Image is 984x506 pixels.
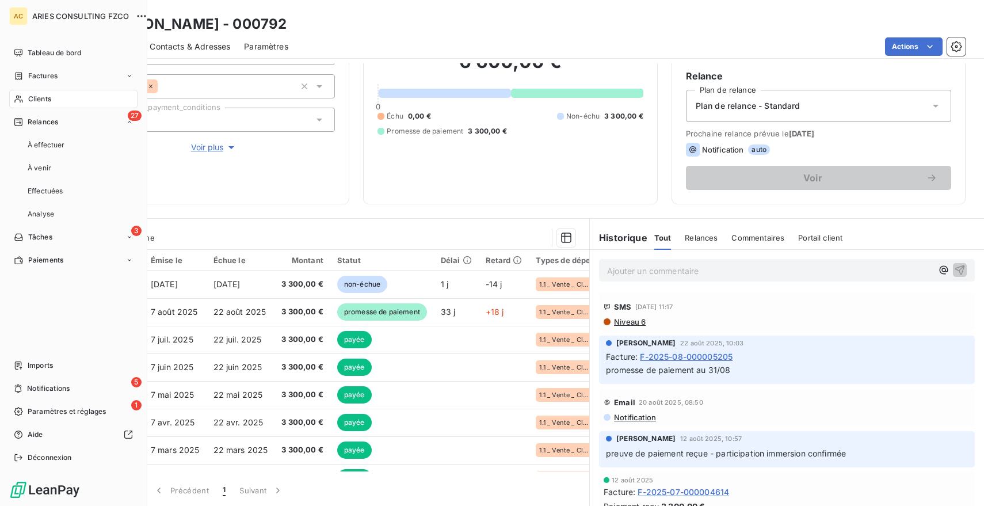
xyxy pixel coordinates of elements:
span: 1.1 _ Vente _ Clients [539,391,590,398]
span: auto [748,144,770,155]
img: Logo LeanPay [9,481,81,499]
span: 3 300,00 € [281,362,323,373]
button: Voir [686,166,951,190]
span: 1.1 _ Vente _ Clients [539,336,590,343]
span: Voir [700,173,926,182]
button: Actions [885,37,943,56]
div: Retard [486,256,522,265]
span: F-2025-08-000005205 [640,351,733,363]
div: Échue le [213,256,268,265]
span: 3 300,00 € [281,306,323,318]
span: Niveau 6 [613,317,646,326]
div: Délai [441,256,472,265]
span: [PERSON_NAME] [616,433,676,444]
span: 1.1 _ Vente _ Clients [539,364,590,371]
div: Émise le [151,256,200,265]
span: Voir plus [191,142,237,153]
span: Échu [387,111,403,121]
span: payée [337,359,372,376]
span: 1 [131,400,142,410]
span: À effectuer [28,140,65,150]
input: Ajouter une valeur [158,81,167,92]
span: 22 mai 2025 [213,390,263,400]
span: 22 avr. 2025 [213,417,264,427]
span: Aide [28,429,43,440]
span: 1.1 _ Vente _ Clients [539,281,590,288]
span: Relances [685,233,718,242]
div: Types de dépenses / revenus [536,256,645,265]
span: SMS [614,302,631,311]
span: Analyse [28,209,54,219]
span: Promesse de paiement [387,126,463,136]
span: 27 [128,111,142,121]
span: 3 [131,226,142,236]
span: 33 j [441,307,456,317]
span: 1 j [441,279,448,289]
span: Notifications [27,383,70,394]
span: 1.1 _ Vente _ Clients [539,309,590,315]
span: Relances [28,117,58,127]
span: Plan de relance - Standard [696,100,800,112]
span: 3 300,00 € [468,126,507,136]
span: Clients [28,94,51,104]
span: 0,00 € [408,111,431,121]
span: [DATE] [789,129,815,138]
span: Paramètres [244,41,288,52]
span: Factures [28,71,58,81]
span: Portail client [798,233,842,242]
span: [DATE] [213,279,241,289]
span: [DATE] 11:17 [635,303,673,310]
span: 22 août 2025, 10:03 [680,340,743,347]
span: payée [337,469,372,486]
div: Montant [281,256,323,265]
span: Paramètres et réglages [28,406,106,417]
h2: 6 600,00 € [377,50,643,85]
span: payée [337,386,372,404]
span: Notification [613,413,656,422]
span: [DATE] [151,279,178,289]
span: Contacts & Adresses [150,41,230,52]
span: payée [337,442,372,459]
span: Facture : [606,351,638,363]
span: 0 [376,102,380,111]
span: 7 mai 2025 [151,390,194,400]
span: 20 août 2025, 08:50 [639,399,703,406]
span: 12 août 2025, 10:57 [680,435,742,442]
span: Notification [702,145,744,154]
span: 3 300,00 € [281,279,323,290]
span: payée [337,414,372,431]
span: 5 [131,377,142,387]
span: promesse de paiement au 31/08 [606,365,730,375]
span: Facture : [604,486,635,498]
span: 3 300,00 € [281,444,323,456]
span: preuve de paiement reçue - participation immersion confirmée [606,448,846,458]
span: 3 300,00 € [281,417,323,428]
span: Prochaine relance prévue le [686,129,951,138]
span: 7 août 2025 [151,307,198,317]
span: 22 mars 2025 [213,445,268,455]
button: Suivant [232,478,291,503]
button: Précédent [146,478,216,503]
div: Statut [337,256,427,265]
span: Commentaires [731,233,784,242]
span: 12 août 2025 [612,477,653,484]
span: 22 juin 2025 [213,362,262,372]
span: Tâches [28,232,52,242]
span: ARIES CONSULTING FZCO [32,12,129,21]
h6: Relance [686,69,951,83]
span: 1.1 _ Vente _ Clients [539,447,590,454]
span: Email [614,398,635,407]
span: Tableau de bord [28,48,81,58]
span: 1 [223,485,226,496]
span: 3 300,00 € [604,111,643,121]
span: non-échue [337,276,387,293]
h3: [PERSON_NAME] - 000792 [101,14,287,35]
h6: Historique [590,231,647,245]
span: Déconnexion [28,452,72,463]
span: 3 300,00 € [281,334,323,345]
span: [PERSON_NAME] [616,338,676,348]
span: 7 mars 2025 [151,445,200,455]
a: Aide [9,425,138,444]
span: 7 juin 2025 [151,362,194,372]
span: 22 août 2025 [213,307,266,317]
